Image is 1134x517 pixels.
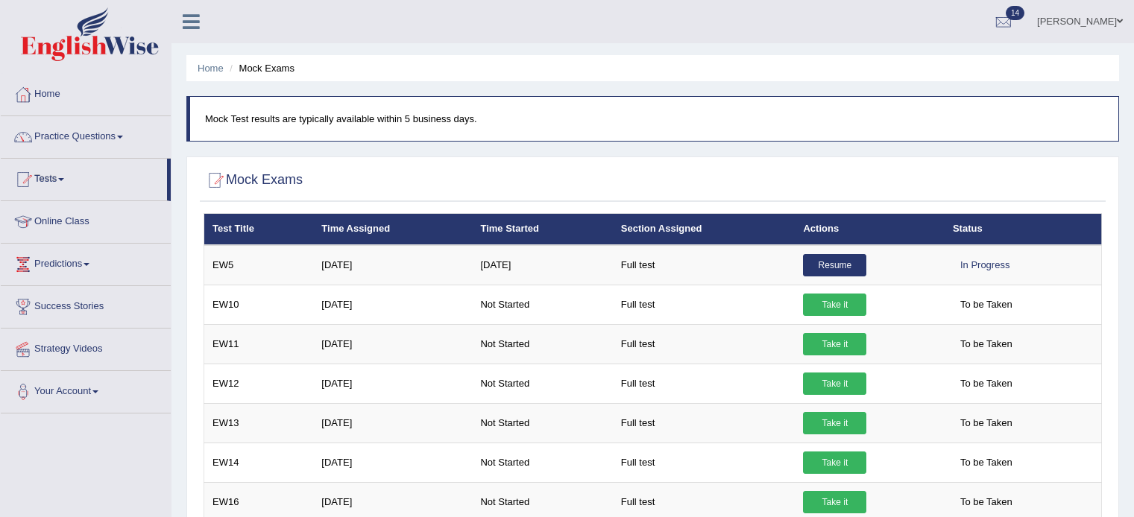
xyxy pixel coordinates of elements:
[613,214,796,245] th: Section Assigned
[953,372,1020,395] span: To be Taken
[1,371,171,408] a: Your Account
[803,412,866,434] a: Take it
[613,245,796,285] td: Full test
[313,285,472,324] td: [DATE]
[1,74,171,111] a: Home
[1,159,167,196] a: Tests
[472,285,612,324] td: Not Started
[472,364,612,403] td: Not Started
[945,214,1102,245] th: Status
[313,364,472,403] td: [DATE]
[613,324,796,364] td: Full test
[803,254,866,276] a: Resume
[613,285,796,324] td: Full test
[953,254,1017,276] div: In Progress
[313,443,472,482] td: [DATE]
[472,443,612,482] td: Not Started
[803,294,866,316] a: Take it
[205,112,1103,126] p: Mock Test results are typically available within 5 business days.
[472,324,612,364] td: Not Started
[472,245,612,285] td: [DATE]
[795,214,944,245] th: Actions
[953,412,1020,434] span: To be Taken
[1,116,171,153] a: Practice Questions
[803,491,866,513] a: Take it
[803,451,866,474] a: Take it
[803,333,866,355] a: Take it
[953,451,1020,474] span: To be Taken
[313,324,472,364] td: [DATE]
[313,214,472,245] th: Time Assigned
[803,372,866,395] a: Take it
[613,403,796,443] td: Full test
[204,364,314,403] td: EW12
[1,329,171,366] a: Strategy Videos
[613,443,796,482] td: Full test
[226,61,294,75] li: Mock Exams
[204,443,314,482] td: EW14
[204,169,303,191] h2: Mock Exams
[953,294,1020,316] span: To be Taken
[204,214,314,245] th: Test Title
[1006,6,1024,20] span: 14
[472,214,612,245] th: Time Started
[204,324,314,364] td: EW11
[1,244,171,281] a: Predictions
[204,245,314,285] td: EW5
[198,63,224,74] a: Home
[953,491,1020,513] span: To be Taken
[1,201,171,238] a: Online Class
[204,285,314,324] td: EW10
[313,245,472,285] td: [DATE]
[1,286,171,323] a: Success Stories
[204,403,314,443] td: EW13
[953,333,1020,355] span: To be Taken
[472,403,612,443] td: Not Started
[313,403,472,443] td: [DATE]
[613,364,796,403] td: Full test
